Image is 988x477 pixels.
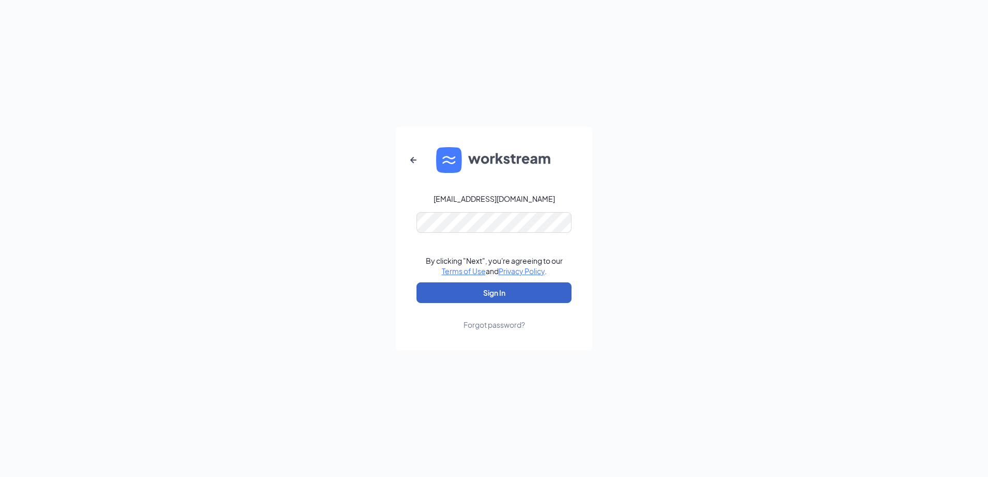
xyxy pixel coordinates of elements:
[401,148,426,172] button: ArrowLeftNew
[464,320,525,330] div: Forgot password?
[426,256,563,276] div: By clicking "Next", you're agreeing to our and .
[416,282,572,303] button: Sign In
[407,154,420,166] svg: ArrowLeftNew
[434,194,555,204] div: [EMAIL_ADDRESS][DOMAIN_NAME]
[436,147,552,173] img: WS logo and Workstream text
[499,266,545,276] a: Privacy Policy
[464,303,525,330] a: Forgot password?
[442,266,486,276] a: Terms of Use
